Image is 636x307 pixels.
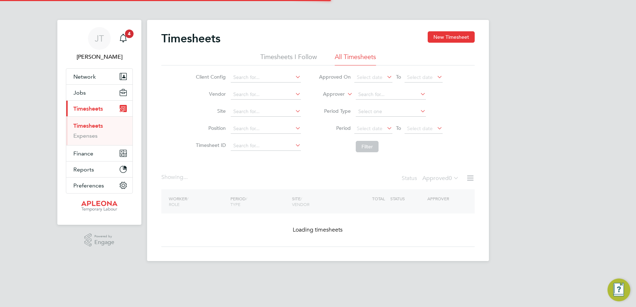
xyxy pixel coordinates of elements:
span: Reports [73,166,94,173]
label: Approved On [319,74,351,80]
label: Position [194,125,226,131]
label: Approved [422,175,459,182]
span: To [394,123,403,133]
span: To [394,72,403,81]
input: Search for... [231,73,301,83]
input: Search for... [356,90,426,100]
span: ... [183,174,188,181]
input: Select one [356,107,426,117]
nav: Main navigation [57,20,141,225]
span: 4 [125,30,134,38]
span: Network [73,73,96,80]
span: Julie Tante [66,53,133,61]
label: Approver [313,91,345,98]
button: Reports [66,162,132,177]
input: Search for... [231,141,301,151]
button: Finance [66,145,132,161]
label: Period Type [319,108,351,114]
label: Site [194,108,226,114]
button: Jobs [66,85,132,100]
label: Client Config [194,74,226,80]
button: New Timesheet [428,31,475,43]
label: Vendor [194,91,226,97]
a: 4 [116,27,130,50]
div: Status [402,174,460,184]
li: All Timesheets [335,53,376,65]
div: Timesheets [66,116,132,145]
button: Engage Resource Center [608,279,630,301]
span: Jobs [73,89,86,96]
button: Timesheets [66,101,132,116]
span: Preferences [73,182,104,189]
button: Preferences [66,178,132,193]
input: Search for... [231,124,301,134]
label: Period [319,125,351,131]
button: Network [66,69,132,84]
button: Filter [356,141,379,152]
span: 0 [449,175,452,182]
input: Search for... [231,107,301,117]
div: Showing [161,174,189,181]
a: Powered byEngage [84,233,115,247]
a: Expenses [73,132,98,139]
h2: Timesheets [161,31,220,46]
label: Timesheet ID [194,142,226,148]
img: apleona-logo-retina.png [81,201,118,212]
span: Timesheets [73,105,103,112]
a: Timesheets [73,122,103,129]
input: Search for... [231,90,301,100]
a: Go to home page [66,201,133,212]
span: Select date [357,74,382,80]
span: Select date [407,125,433,132]
li: Timesheets I Follow [260,53,317,65]
span: Engage [94,239,114,245]
a: JT[PERSON_NAME] [66,27,133,61]
span: JT [95,34,104,43]
span: Select date [407,74,433,80]
span: Powered by [94,233,114,239]
span: Select date [357,125,382,132]
span: Finance [73,150,93,157]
